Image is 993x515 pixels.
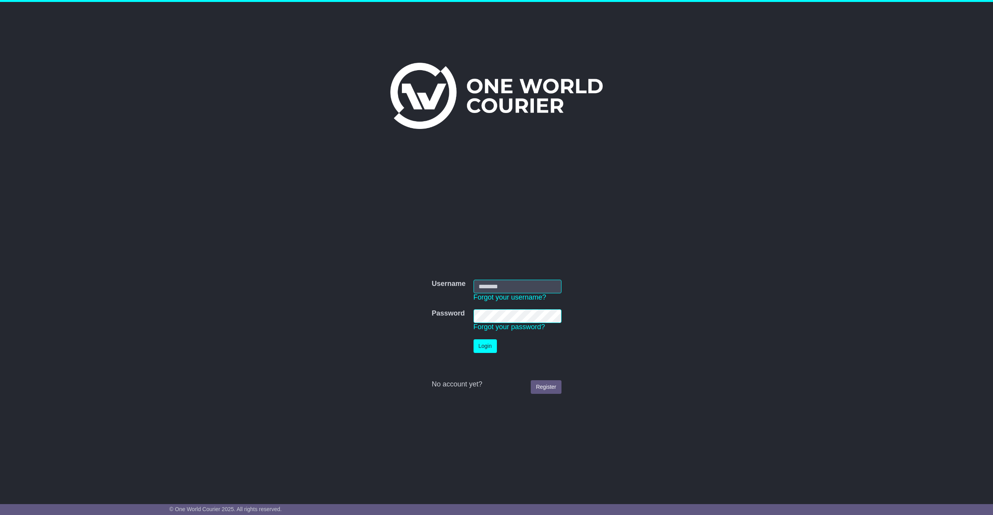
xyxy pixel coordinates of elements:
[169,506,282,512] span: © One World Courier 2025. All rights reserved.
[474,339,497,353] button: Login
[474,323,545,331] a: Forgot your password?
[432,280,465,288] label: Username
[531,380,561,394] a: Register
[474,293,546,301] a: Forgot your username?
[432,380,561,389] div: No account yet?
[432,309,465,318] label: Password
[390,63,603,129] img: One World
